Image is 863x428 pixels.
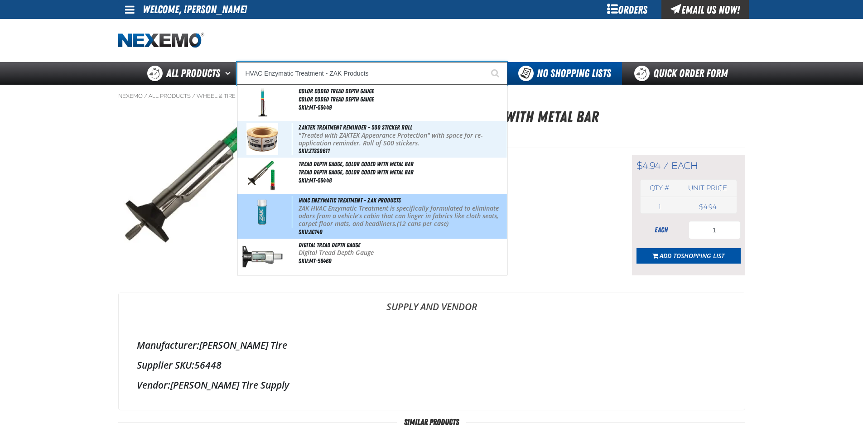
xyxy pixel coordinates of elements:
[671,160,698,172] span: each
[299,228,323,236] span: SKU:AC140
[246,160,278,192] img: 5b1158aaced5c952680647-56448_1.jpg
[636,160,661,172] span: $4.94
[119,105,290,276] img: Tread Depth Gauge, Color Coded With Metal Bar
[119,293,745,320] a: Supply and Vendor
[537,67,611,80] span: No Shopping Lists
[222,62,237,85] button: Open All Products pages
[299,257,332,264] span: SKU:MT-56460
[299,177,332,184] span: SKU:MT-56448
[679,201,736,213] td: $4.94
[192,92,195,100] span: /
[246,87,278,119] img: 5b1158aad2c13552822186-56449.jpg
[299,249,505,257] p: Digital Tread Depth Gauge
[485,62,507,85] button: Start Searching
[137,339,727,351] div: [PERSON_NAME] Tire
[299,147,330,154] span: SKU:ZTSS0611
[299,168,505,176] span: Tread Depth Gauge, Color Coded With Metal Bar
[306,105,745,129] h1: Tread Depth Gauge, Color Coded With Metal Bar
[658,203,661,211] span: 1
[299,160,414,168] span: Tread Depth Gauge, Color Coded With Metal Bar
[306,131,745,144] p: SKU:
[166,65,220,82] span: All Products
[299,132,505,147] p: "Treated with ZAKTEK Appearance Protection" with space for re-application reminder. Roll of 500 s...
[144,92,147,100] span: /
[246,123,278,155] img: 5b1158ade6233491574854-ztss0611-roll_2.jpg
[299,205,505,227] p: ZAK HVAC Enzymatic Treatment is specifically formulated to eliminate odors from a vehicle’s cabin...
[660,251,724,260] span: Add to
[137,379,727,391] div: [PERSON_NAME] Tire Supply
[299,96,505,103] span: Color Coded Tread Depth Gauge
[241,196,283,228] img: 5b11587c2d88a200235025-ac140_wo_nascar.png
[641,180,679,197] th: Qty #
[118,33,204,48] img: Nexemo logo
[636,225,686,235] div: each
[239,242,285,271] img: 5b1158aadc04a156333716-myers_tire-56460_6.jpg
[299,87,374,95] span: Color Coded Tread Depth Gauge
[137,359,194,371] label: Supplier SKU:
[137,379,170,391] label: Vendor:
[622,62,745,85] a: Quick Order Form
[299,104,332,111] span: SKU:MT-56449
[137,359,727,371] div: 56448
[689,221,741,239] input: Product Quantity
[149,92,191,100] a: All Products
[299,197,401,204] span: HVAC Enzymatic Treatment - ZAK Products
[137,339,199,351] label: Manufacturer:
[681,251,724,260] span: Shopping List
[299,241,360,249] span: Digital Tread Depth Gauge
[507,62,622,85] button: You do not have available Shopping Lists. Open to Create a New List
[197,92,236,100] a: Wheel & Tire
[118,92,143,100] a: Nexemo
[679,180,736,197] th: Unit price
[397,418,466,427] span: Similar Products
[636,248,741,264] button: Add toShopping List
[118,92,745,100] nav: Breadcrumbs
[299,124,412,131] span: ZAKTEK Treatment Reminder - 500 Sticker Roll
[118,33,204,48] a: Home
[663,160,669,172] span: /
[237,62,507,85] input: Search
